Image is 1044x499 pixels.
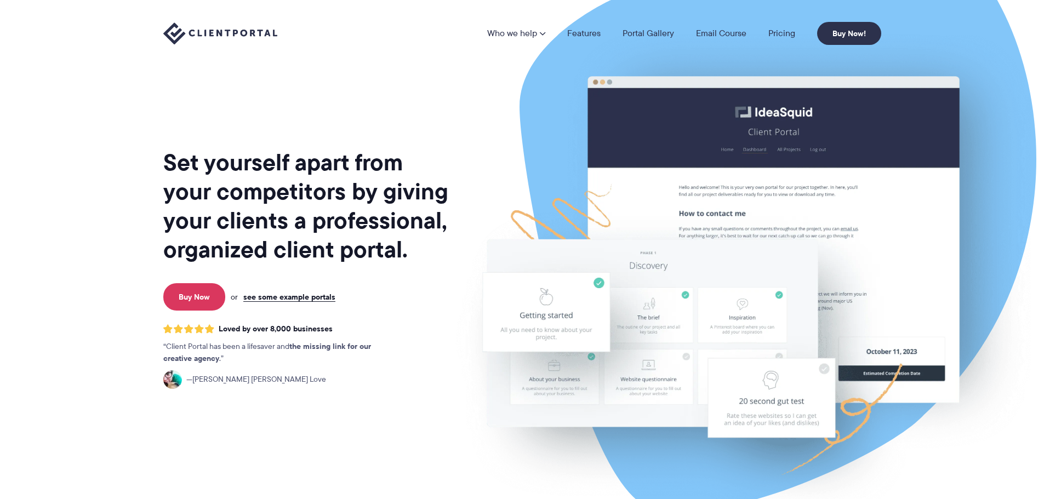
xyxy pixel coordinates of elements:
span: or [231,292,238,302]
a: Portal Gallery [623,29,674,38]
a: Who we help [487,29,545,38]
a: see some example portals [243,292,335,302]
span: [PERSON_NAME] [PERSON_NAME] Love [186,374,326,386]
h1: Set yourself apart from your competitors by giving your clients a professional, organized client ... [163,148,450,264]
a: Buy Now! [817,22,881,45]
strong: the missing link for our creative agency [163,340,371,364]
a: Buy Now [163,283,225,311]
p: Client Portal has been a lifesaver and . [163,341,393,365]
a: Pricing [768,29,795,38]
span: Loved by over 8,000 businesses [219,324,333,334]
a: Features [567,29,601,38]
a: Email Course [696,29,746,38]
